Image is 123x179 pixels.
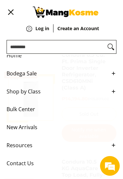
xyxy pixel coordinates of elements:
[33,7,98,18] img: Class A | Page 4 | Mang Kosme
[106,40,116,53] button: Search
[94,165,117,174] em: Submit
[7,100,116,118] a: Bulk Center
[11,63,112,129] span: We are offline. Please leave us a message.
[7,65,116,83] a: Bodega Sale
[7,100,107,118] span: Bulk Center
[7,47,116,65] a: Home
[7,136,107,154] span: Resources
[7,118,107,136] span: New Arrivals
[7,154,116,172] a: Contact Us
[35,26,49,41] a: Log in
[7,83,107,101] span: Shop by Class
[57,25,99,31] strong: Create an Account
[31,33,100,42] div: Leave a message
[7,154,107,172] span: Contact Us
[7,136,116,154] a: Resources
[7,47,107,65] span: Home
[35,25,49,31] strong: Log in
[7,65,107,83] span: Bodega Sale
[7,83,116,101] a: Shop by Class
[57,26,99,41] a: Create an Account
[7,118,116,136] a: New Arrivals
